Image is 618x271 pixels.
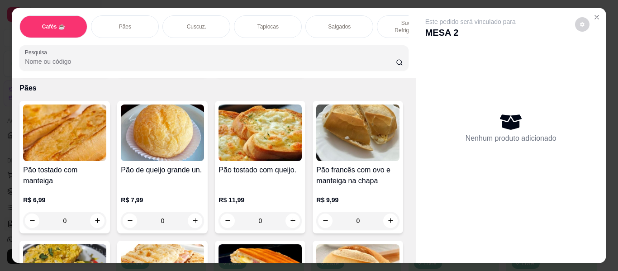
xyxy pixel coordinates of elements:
h4: Pão francês com ovo e manteiga na chapa [316,165,399,186]
img: product-image [316,105,399,161]
p: MESA 2 [425,26,516,39]
button: decrease-product-quantity [220,214,235,228]
button: decrease-product-quantity [123,214,137,228]
p: Cuscuz. [187,23,206,30]
p: R$ 6,99 [23,195,106,204]
p: R$ 9,99 [316,195,399,204]
img: product-image [23,105,106,161]
button: increase-product-quantity [285,214,300,228]
label: Pesquisa [25,48,50,56]
img: product-image [219,105,302,161]
button: increase-product-quantity [188,214,202,228]
p: Este pedido será vinculado para [425,17,516,26]
button: decrease-product-quantity [25,214,39,228]
h4: Pão de queijo grande un. [121,165,204,176]
p: R$ 11,99 [219,195,302,204]
p: Sucos e Refrigerantes [385,19,437,34]
p: Nenhum produto adicionado [466,133,556,144]
button: decrease-product-quantity [318,214,333,228]
h4: Pão tostado com manteiga [23,165,106,186]
button: increase-product-quantity [90,214,105,228]
p: Tapiocas [257,23,279,30]
p: R$ 7,99 [121,195,204,204]
h4: Pão tostado com queijo. [219,165,302,176]
button: increase-product-quantity [383,214,398,228]
p: Cafés ☕ [42,23,65,30]
p: Pães [19,83,408,94]
input: Pesquisa [25,57,396,66]
img: product-image [121,105,204,161]
button: decrease-product-quantity [575,17,589,32]
p: Pães [119,23,131,30]
p: Salgados [328,23,351,30]
button: Close [589,10,604,24]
